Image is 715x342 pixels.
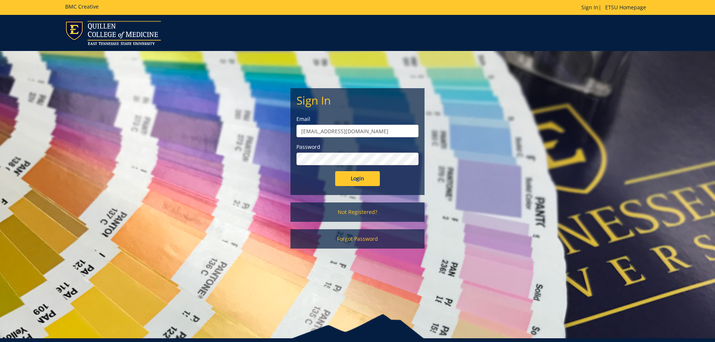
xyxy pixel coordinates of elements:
input: Login [335,171,380,186]
a: Sign In [581,4,598,11]
h5: BMC Creative [65,4,99,9]
img: ETSU logo [65,21,161,45]
a: Forgot Password [290,229,425,249]
h2: Sign In [296,94,419,106]
label: Password [296,143,419,151]
p: | [581,4,650,11]
a: ETSU Homepage [601,4,650,11]
label: Email [296,115,419,123]
a: Not Registered? [290,202,425,222]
